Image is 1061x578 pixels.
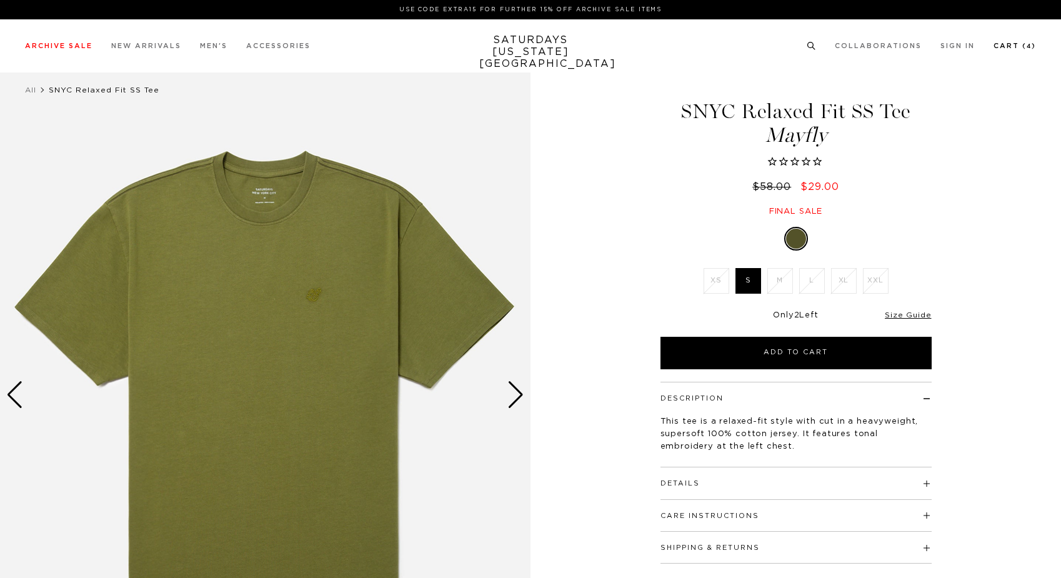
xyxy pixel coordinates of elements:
span: SNYC Relaxed Fit SS Tee [49,86,159,94]
a: Accessories [246,42,311,49]
button: Care Instructions [660,512,759,519]
a: All [25,86,36,94]
button: Shipping & Returns [660,544,760,551]
p: Use Code EXTRA15 for Further 15% Off Archive Sale Items [30,5,1031,14]
div: Only Left [660,311,932,321]
p: This tee is a relaxed-fit style with cut in a heavyweight, supersoft 100% cotton jersey. It featu... [660,416,932,453]
a: Cart (4) [994,42,1036,49]
span: 2 [794,311,800,319]
div: Final sale [659,206,934,217]
span: Mayfly [659,125,934,146]
div: Previous slide [6,381,23,409]
div: Next slide [507,381,524,409]
a: SATURDAYS[US_STATE][GEOGRAPHIC_DATA] [479,34,582,70]
button: Details [660,480,700,487]
a: Size Guide [885,311,931,319]
a: Archive Sale [25,42,92,49]
del: $58.00 [752,182,796,192]
a: New Arrivals [111,42,181,49]
span: $29.00 [800,182,839,192]
span: Rated 0.0 out of 5 stars 0 reviews [659,156,934,169]
label: S [735,268,761,294]
a: Collaborations [835,42,922,49]
button: Description [660,395,724,402]
a: Sign In [940,42,975,49]
a: Men's [200,42,227,49]
small: 4 [1027,44,1032,49]
button: Add to Cart [660,337,932,369]
h1: SNYC Relaxed Fit SS Tee [659,101,934,146]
